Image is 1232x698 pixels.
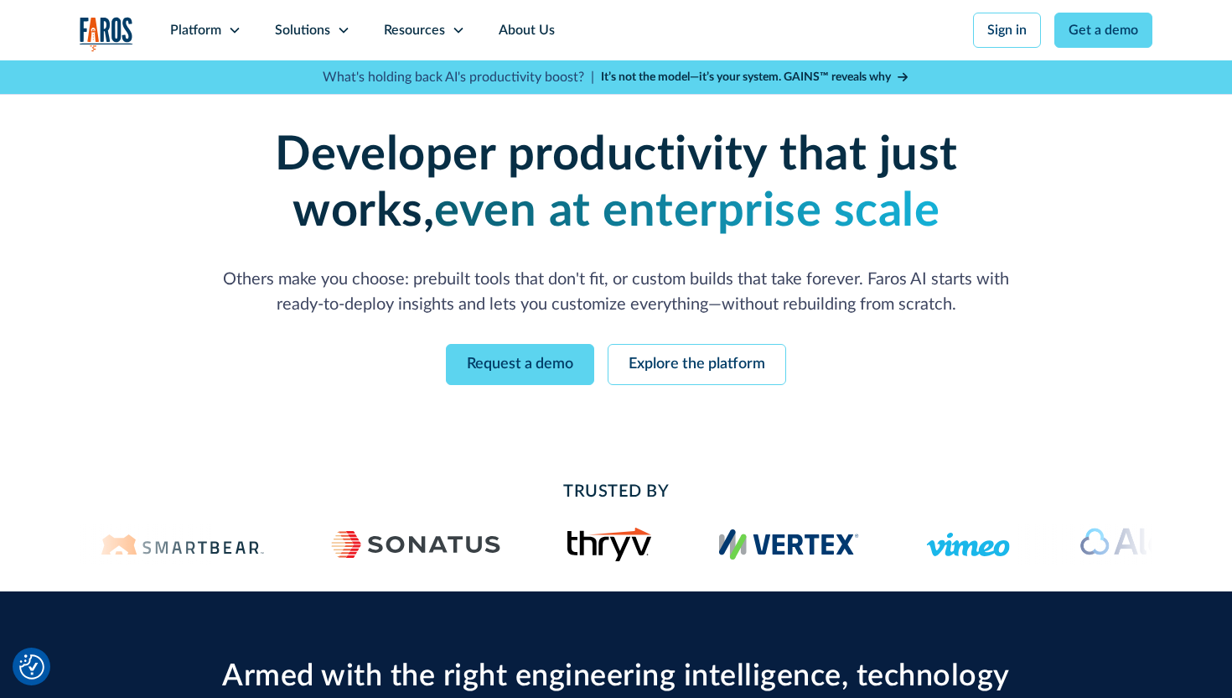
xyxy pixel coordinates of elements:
[973,13,1041,48] a: Sign in
[80,17,133,51] img: Logo of the analytics and reporting company Faros.
[101,534,264,555] img: Logo of the software testing platform SmartBear.
[446,344,594,385] a: Request a demo
[331,531,500,558] img: Sonatus Logo
[19,654,44,680] button: Cookie Settings
[601,69,909,86] a: It’s not the model—it’s your system. GAINS™ reveals why
[214,479,1018,504] h2: Trusted By
[19,654,44,680] img: Revisit consent button
[719,529,859,560] img: Vertex's logo
[384,20,445,40] div: Resources
[434,188,940,235] strong: even at enterprise scale
[275,132,958,235] strong: Developer productivity that just works,
[567,528,652,561] img: Thryv's logo
[601,71,891,83] strong: It’s not the model—it’s your system. GAINS™ reveals why
[323,67,594,87] p: What's holding back AI's productivity boost? |
[170,20,221,40] div: Platform
[1054,13,1152,48] a: Get a demo
[214,267,1018,317] p: Others make you choose: prebuilt tools that don't fit, or custom builds that take forever. Faros ...
[926,533,1010,556] img: Logo of the video hosting platform Vimeo.
[275,20,330,40] div: Solutions
[80,17,133,51] a: home
[608,344,786,385] a: Explore the platform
